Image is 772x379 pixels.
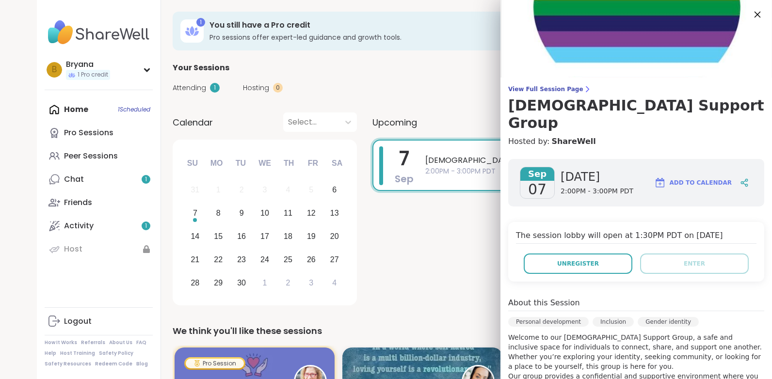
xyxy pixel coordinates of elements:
div: Choose Tuesday, September 30th, 2025 [231,272,252,293]
div: 29 [214,276,223,289]
div: 20 [330,230,339,243]
div: 30 [237,276,246,289]
div: 12 [307,206,316,220]
div: We [254,153,275,174]
span: Unregister [557,259,599,268]
div: Choose Friday, September 19th, 2025 [301,226,322,247]
span: 1 Pro credit [78,71,108,79]
h3: You still have a Pro credit [209,20,627,31]
div: Choose Friday, September 26th, 2025 [301,249,322,270]
div: 2 [286,276,290,289]
a: Logout [45,310,153,333]
span: Upcoming [372,116,417,129]
div: We think you'll like these sessions [173,324,724,338]
div: 13 [330,206,339,220]
div: 1 [263,276,267,289]
span: [DATE] [561,169,633,185]
a: Safety Policy [99,350,133,357]
div: Choose Monday, September 29th, 2025 [208,272,229,293]
a: ShareWell [551,136,595,147]
h4: About this Session [508,297,580,309]
div: 21 [191,253,199,266]
a: View Full Session Page[DEMOGRAPHIC_DATA] Support Group [508,85,764,132]
span: Add to Calendar [670,178,732,187]
a: Help [45,350,56,357]
div: Pro Sessions [64,127,113,138]
div: Choose Sunday, September 14th, 2025 [185,226,206,247]
div: Inclusion [593,317,634,327]
div: Choose Sunday, September 7th, 2025 [185,203,206,224]
div: 11 [284,206,292,220]
div: 28 [191,276,199,289]
div: Not available Friday, September 5th, 2025 [301,180,322,201]
img: ShareWell Logomark [654,177,666,189]
div: Choose Tuesday, September 23rd, 2025 [231,249,252,270]
div: Choose Wednesday, September 24th, 2025 [255,249,275,270]
span: 1 [145,175,147,184]
div: 15 [214,230,223,243]
div: Mo [206,153,227,174]
img: ShareWell Nav Logo [45,16,153,49]
a: Friends [45,191,153,214]
div: Choose Saturday, September 20th, 2025 [324,226,345,247]
a: About Us [109,339,132,346]
div: Choose Thursday, September 11th, 2025 [278,203,299,224]
span: 1 [145,222,147,230]
a: Host [45,237,153,261]
h4: The session lobby will open at 1:30PM PDT on [DATE] [516,230,756,244]
a: How It Works [45,339,77,346]
span: Sep [520,167,554,181]
div: Chat [64,174,84,185]
div: 31 [191,183,199,196]
a: Activity1 [45,214,153,237]
div: Not available Sunday, August 31st, 2025 [185,180,206,201]
div: 14 [191,230,199,243]
div: Choose Tuesday, September 9th, 2025 [231,203,252,224]
a: Peer Sessions [45,144,153,168]
div: Choose Saturday, October 4th, 2025 [324,272,345,293]
span: Enter [684,259,705,268]
div: 10 [260,206,269,220]
span: View Full Session Page [508,85,764,93]
div: Host [64,244,82,254]
div: 2 [240,183,244,196]
span: 2:00PM - 3:00PM PDT [425,166,705,176]
div: 24 [260,253,269,266]
span: Sep [395,172,414,186]
div: 26 [307,253,316,266]
a: Chat1 [45,168,153,191]
div: Choose Thursday, October 2nd, 2025 [278,272,299,293]
div: Gender identity [638,317,699,327]
div: Choose Wednesday, October 1st, 2025 [255,272,275,293]
div: Bryana [66,59,110,70]
div: Not available Tuesday, September 2nd, 2025 [231,180,252,201]
div: 22 [214,253,223,266]
div: 9 [240,206,244,220]
span: 7 [399,145,409,172]
div: 0 [273,83,283,93]
div: Choose Friday, October 3rd, 2025 [301,272,322,293]
div: 6 [332,183,337,196]
div: Fr [302,153,323,174]
div: 3 [263,183,267,196]
div: Choose Saturday, September 13th, 2025 [324,203,345,224]
div: Su [182,153,203,174]
div: Choose Wednesday, September 10th, 2025 [255,203,275,224]
div: 25 [284,253,292,266]
span: Hosting [243,83,269,93]
span: Attending [173,83,206,93]
button: Enter [640,253,749,274]
div: 1 [196,18,205,27]
div: 3 [309,276,313,289]
div: 4 [286,183,290,196]
div: 5 [309,183,313,196]
button: Add to Calendar [650,171,736,194]
span: Calendar [173,116,213,129]
div: Choose Monday, September 22nd, 2025 [208,249,229,270]
div: Choose Thursday, September 25th, 2025 [278,249,299,270]
div: Tu [230,153,251,174]
div: Choose Monday, September 8th, 2025 [208,203,229,224]
div: Not available Monday, September 1st, 2025 [208,180,229,201]
div: Choose Saturday, September 6th, 2025 [324,180,345,201]
div: Sa [326,153,348,174]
